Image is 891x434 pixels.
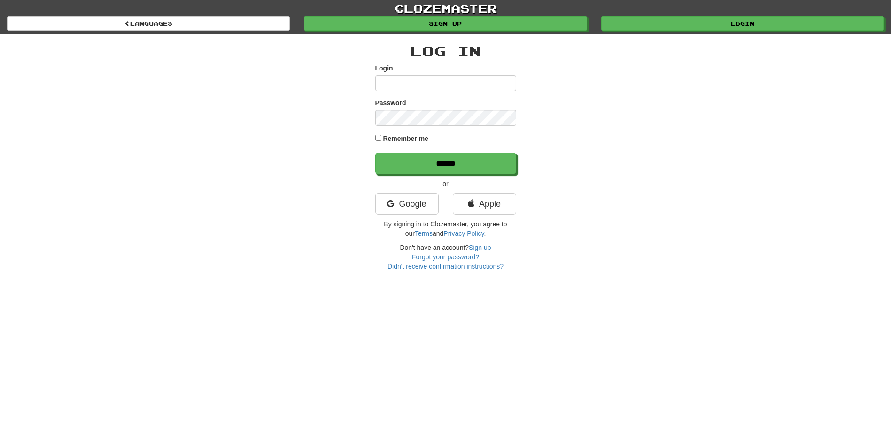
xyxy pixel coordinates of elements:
a: Sign up [304,16,587,31]
a: Login [601,16,884,31]
a: Languages [7,16,290,31]
a: Privacy Policy [443,230,484,237]
label: Login [375,63,393,73]
label: Remember me [383,134,428,143]
div: Don't have an account? [375,243,516,271]
h2: Log In [375,43,516,59]
a: Didn't receive confirmation instructions? [387,263,504,270]
a: Apple [453,193,516,215]
a: Sign up [469,244,491,251]
a: Google [375,193,439,215]
label: Password [375,98,406,108]
a: Terms [415,230,433,237]
p: By signing in to Clozemaster, you agree to our and . [375,219,516,238]
p: or [375,179,516,188]
a: Forgot your password? [412,253,479,261]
